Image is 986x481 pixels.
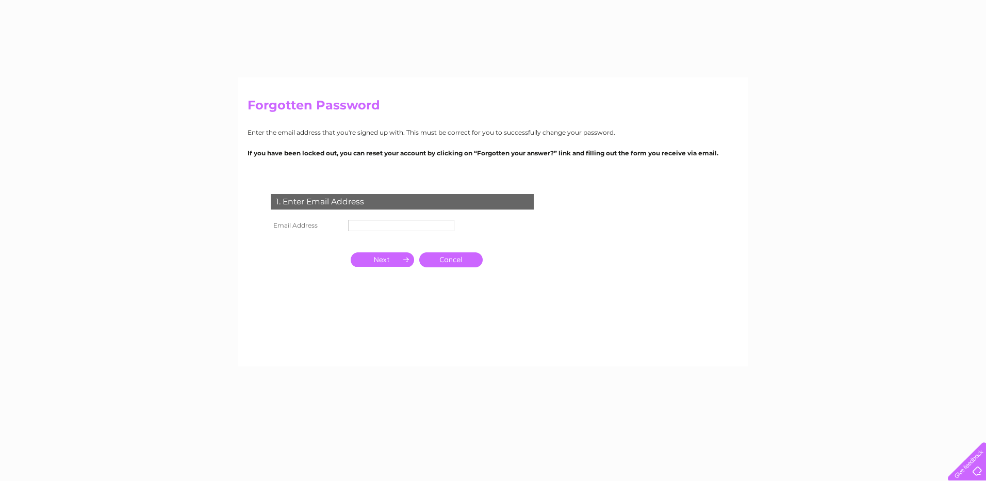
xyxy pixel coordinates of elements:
[271,194,534,210] div: 1. Enter Email Address
[248,98,738,118] h2: Forgotten Password
[248,148,738,158] p: If you have been locked out, you can reset your account by clicking on “Forgotten your answer?” l...
[248,127,738,137] p: Enter the email address that you're signed up with. This must be correct for you to successfully ...
[268,217,346,234] th: Email Address
[419,252,483,267] a: Cancel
